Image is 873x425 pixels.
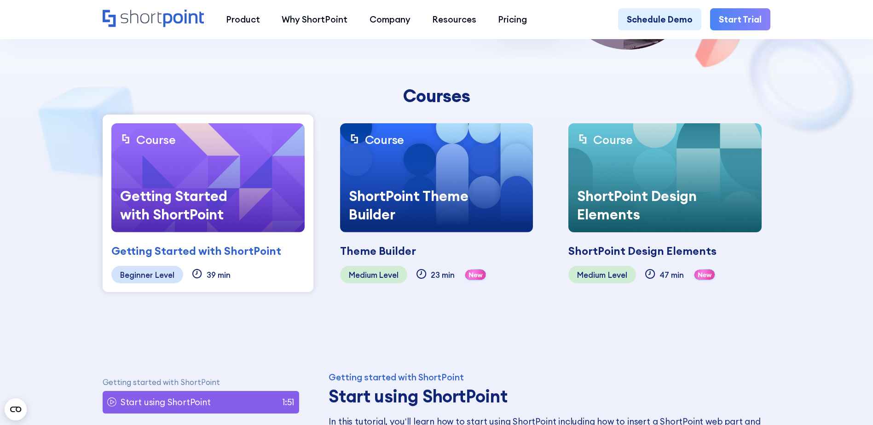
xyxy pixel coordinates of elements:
[271,8,358,30] a: Why ShortPoint
[226,13,260,26] div: Product
[498,13,527,26] div: Pricing
[136,132,175,147] div: Course
[111,243,281,259] div: Getting Started with ShortPoint
[431,270,455,279] div: 23 min
[340,178,478,232] div: ShortPoint Theme Builder
[365,132,404,147] div: Course
[282,13,347,26] div: Why ShortPoint
[207,270,231,279] div: 39 min
[608,270,627,279] div: Level
[349,270,377,279] div: Medium
[577,270,606,279] div: Medium
[710,8,770,30] a: Start Trial
[329,373,763,382] div: Getting started with ShortPoint
[103,10,204,29] a: Home
[264,86,609,106] div: Courses
[707,318,873,425] iframe: Chat Widget
[618,8,701,30] a: Schedule Demo
[340,123,533,232] a: CourseShortPoint Theme Builder
[568,243,717,259] div: ShortPoint Design Elements
[155,270,174,279] div: Level
[370,13,410,26] div: Company
[568,178,706,232] div: ShortPoint Design Elements
[103,378,299,386] p: Getting started with ShortPoint
[111,178,249,232] div: Getting Started with ShortPoint
[5,398,27,420] button: Open CMP widget
[568,123,762,232] a: CourseShortPoint Design Elements
[487,8,538,30] a: Pricing
[111,123,305,232] a: CourseGetting Started with ShortPoint
[659,270,684,279] div: 47 min
[379,270,399,279] div: Level
[121,396,211,408] p: Start using ShortPoint
[340,243,416,259] div: Theme Builder
[329,386,763,406] h3: Start using ShortPoint
[432,13,476,26] div: Resources
[421,8,487,30] a: Resources
[593,132,632,147] div: Course
[215,8,271,30] a: Product
[120,270,153,279] div: Beginner
[282,396,294,408] p: 1:51
[358,8,421,30] a: Company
